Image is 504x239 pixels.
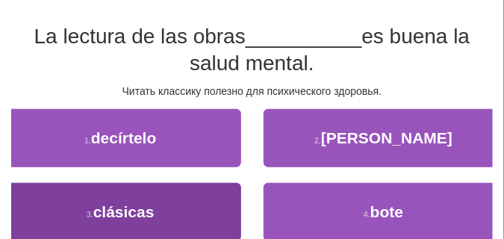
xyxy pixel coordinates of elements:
small: 3 . [87,210,93,219]
span: bote [370,203,403,220]
small: 2 . [314,136,321,145]
small: 4 . [364,210,370,219]
span: La lectura de las obras [34,25,246,48]
small: 1 . [84,136,91,145]
span: clásicas [93,203,155,220]
span: [PERSON_NAME] [321,129,452,146]
div: Читать классику полезно для психического здоровья. [11,84,493,99]
span: decírtelo [91,129,157,146]
span: __________ [246,25,362,48]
